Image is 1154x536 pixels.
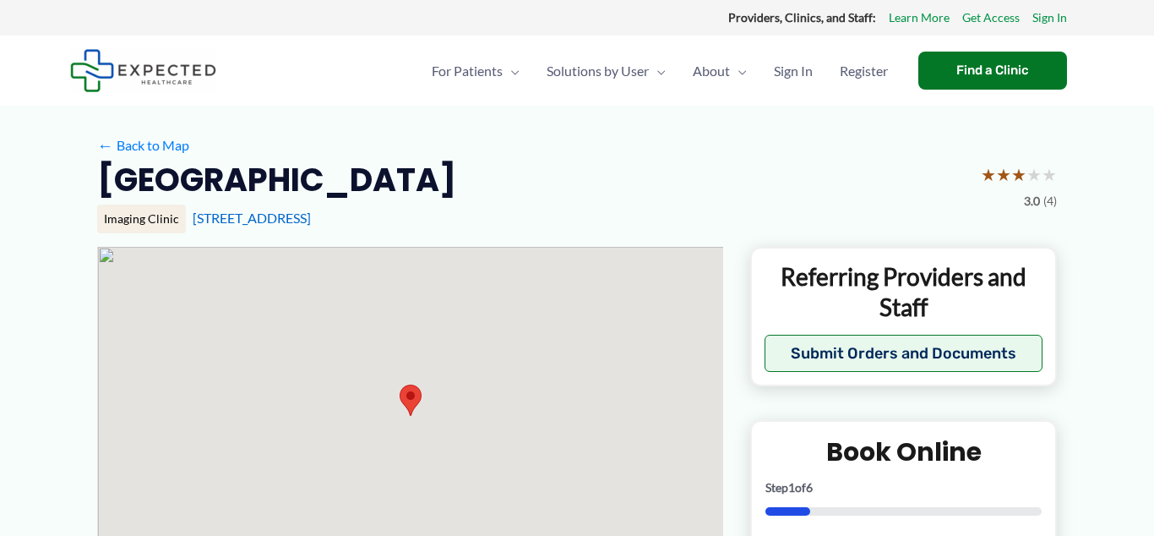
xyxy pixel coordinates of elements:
span: ★ [996,159,1011,190]
a: Find a Clinic [918,52,1067,90]
p: Referring Providers and Staff [765,261,1042,323]
span: ← [97,137,113,153]
a: Sign In [1032,7,1067,29]
a: ←Back to Map [97,133,189,158]
a: For PatientsMenu Toggle [418,41,533,101]
span: Register [840,41,888,101]
span: ★ [1011,159,1026,190]
span: Sign In [774,41,813,101]
button: Submit Orders and Documents [765,335,1042,372]
a: Solutions by UserMenu Toggle [533,41,679,101]
span: About [693,41,730,101]
a: [STREET_ADDRESS] [193,210,311,226]
span: Menu Toggle [503,41,520,101]
a: Register [826,41,901,101]
span: 6 [806,480,813,495]
a: Get Access [962,7,1020,29]
span: 1 [788,480,795,495]
img: Expected Healthcare Logo - side, dark font, small [70,49,216,92]
a: Learn More [889,7,950,29]
span: (4) [1043,190,1057,212]
span: For Patients [432,41,503,101]
h2: [GEOGRAPHIC_DATA] [97,159,456,200]
a: Sign In [760,41,826,101]
div: Imaging Clinic [97,205,186,233]
h2: Book Online [765,435,1042,468]
span: ★ [981,159,996,190]
a: AboutMenu Toggle [679,41,760,101]
nav: Primary Site Navigation [418,41,901,101]
span: Solutions by User [547,41,649,101]
p: Step of [765,482,1042,494]
span: Menu Toggle [730,41,747,101]
strong: Providers, Clinics, and Staff: [728,10,876,25]
span: ★ [1042,159,1057,190]
span: ★ [1026,159,1042,190]
span: Menu Toggle [649,41,666,101]
span: 3.0 [1024,190,1040,212]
